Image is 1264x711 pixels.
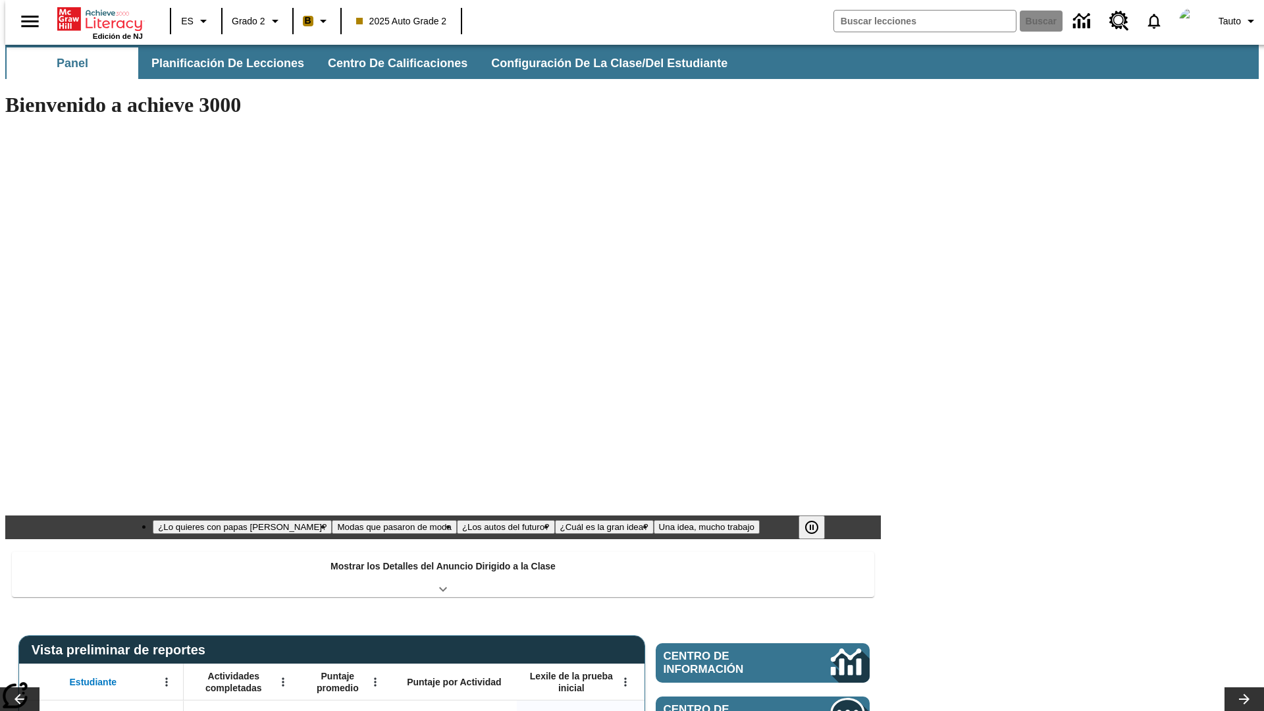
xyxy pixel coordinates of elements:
[298,9,336,33] button: Boost El color de la clase es anaranjado claro. Cambiar el color de la clase.
[11,2,49,41] button: Abrir el menú lateral
[157,672,176,692] button: Abrir menú
[834,11,1016,32] input: Buscar campo
[57,6,143,32] a: Portada
[1137,4,1171,38] a: Notificaciones
[332,520,456,534] button: Diapositiva 2 Modas que pasaron de moda
[656,643,870,683] a: Centro de información
[1224,687,1264,711] button: Carrusel de lecciones, seguir
[5,45,1259,79] div: Subbarra de navegación
[616,672,635,692] button: Abrir menú
[190,670,277,694] span: Actividades completadas
[1219,14,1241,28] span: Tauto
[175,9,217,33] button: Lenguaje: ES, Selecciona un idioma
[1179,8,1205,34] img: avatar image
[1065,3,1101,39] a: Centro de información
[181,14,194,28] span: ES
[1213,9,1264,33] button: Perfil/Configuración
[7,47,138,79] button: Panel
[799,515,838,539] div: Pausar
[664,650,787,676] span: Centro de información
[654,520,760,534] button: Diapositiva 5 Una idea, mucho trabajo
[523,670,619,694] span: Lexile de la prueba inicial
[93,32,143,40] span: Edición de NJ
[70,676,117,688] span: Estudiante
[1171,4,1213,38] button: Escoja un nuevo avatar
[799,515,825,539] button: Pausar
[273,672,293,692] button: Abrir menú
[317,47,478,79] button: Centro de calificaciones
[5,93,881,117] h1: Bienvenido a achieve 3000
[457,520,555,534] button: Diapositiva 3 ¿Los autos del futuro?
[407,676,501,688] span: Puntaje por Actividad
[5,47,739,79] div: Subbarra de navegación
[153,520,332,534] button: Diapositiva 1 ¿Lo quieres con papas fritas?
[305,13,311,29] span: B
[1101,3,1137,39] a: Centro de recursos, Se abrirá en una pestaña nueva.
[481,47,738,79] button: Configuración de la clase/del estudiante
[306,670,369,694] span: Puntaje promedio
[555,520,654,534] button: Diapositiva 4 ¿Cuál es la gran idea?
[330,560,556,573] p: Mostrar los Detalles del Anuncio Dirigido a la Clase
[57,5,143,40] div: Portada
[356,14,447,28] span: 2025 Auto Grade 2
[12,552,874,597] div: Mostrar los Detalles del Anuncio Dirigido a la Clase
[365,672,385,692] button: Abrir menú
[141,47,315,79] button: Planificación de lecciones
[32,643,212,658] span: Vista preliminar de reportes
[232,14,265,28] span: Grado 2
[226,9,288,33] button: Grado: Grado 2, Elige un grado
